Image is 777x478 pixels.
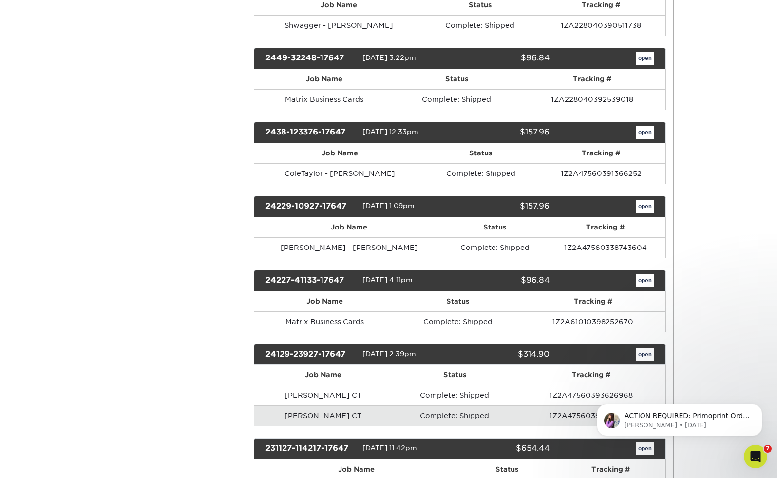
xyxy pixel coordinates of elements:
[254,163,425,184] td: ColeTaylor - [PERSON_NAME]
[392,365,517,385] th: Status
[636,126,654,139] a: open
[362,276,413,284] span: [DATE] 4:11pm
[394,69,519,89] th: Status
[636,200,654,213] a: open
[444,217,546,237] th: Status
[254,237,444,258] td: [PERSON_NAME] - [PERSON_NAME]
[254,385,392,405] td: [PERSON_NAME] CT
[537,143,665,163] th: Tracking #
[517,405,665,426] td: 1Z2A47560393626968
[395,291,521,311] th: Status
[636,52,654,65] a: open
[423,15,536,36] td: Complete: Shipped
[254,365,392,385] th: Job Name
[254,311,395,332] td: Matrix Business Cards
[394,89,519,110] td: Complete: Shipped
[764,445,772,453] span: 7
[254,291,395,311] th: Job Name
[258,52,362,65] div: 2449-32248-17647
[258,274,362,287] div: 24227-41133-17647
[258,442,362,455] div: 231127-114217-17647
[636,348,654,361] a: open
[362,350,416,358] span: [DATE] 2:39pm
[453,348,557,361] div: $314.90
[517,365,665,385] th: Tracking #
[254,405,392,426] td: [PERSON_NAME] CT
[425,163,537,184] td: Complete: Shipped
[254,15,423,36] td: Shwagger - [PERSON_NAME]
[537,163,665,184] td: 1Z2A47560391366252
[42,28,168,317] span: ACTION REQUIRED: Primoprint Order 25411-112695-17647 Thank you for placing your print order with ...
[362,444,417,452] span: [DATE] 11:42pm
[392,385,517,405] td: Complete: Shipped
[453,126,557,139] div: $157.96
[254,143,425,163] th: Job Name
[362,128,418,135] span: [DATE] 12:33pm
[453,200,557,213] div: $157.96
[517,385,665,405] td: 1Z2A47560393626968
[425,143,537,163] th: Status
[258,348,362,361] div: 24129-23927-17647
[582,383,777,452] iframe: Intercom notifications message
[254,89,394,110] td: Matrix Business Cards
[258,126,362,139] div: 2438-123376-17647
[744,445,767,468] iframe: Intercom live chat
[362,202,415,210] span: [DATE] 1:09pm
[254,69,394,89] th: Job Name
[519,69,665,89] th: Tracking #
[362,54,416,61] span: [DATE] 3:22pm
[392,405,517,426] td: Complete: Shipped
[519,89,665,110] td: 1ZA228040392539018
[453,274,557,287] div: $96.84
[546,217,665,237] th: Tracking #
[453,442,557,455] div: $654.44
[636,274,654,287] a: open
[536,15,665,36] td: 1ZA228040390511738
[521,311,665,332] td: 1Z2A61010398252670
[254,217,444,237] th: Job Name
[453,52,557,65] div: $96.84
[395,311,521,332] td: Complete: Shipped
[521,291,665,311] th: Tracking #
[546,237,665,258] td: 1Z2A47560338743604
[42,38,168,46] p: Message from Erica, sent 24w ago
[444,237,546,258] td: Complete: Shipped
[258,200,362,213] div: 24229-10927-17647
